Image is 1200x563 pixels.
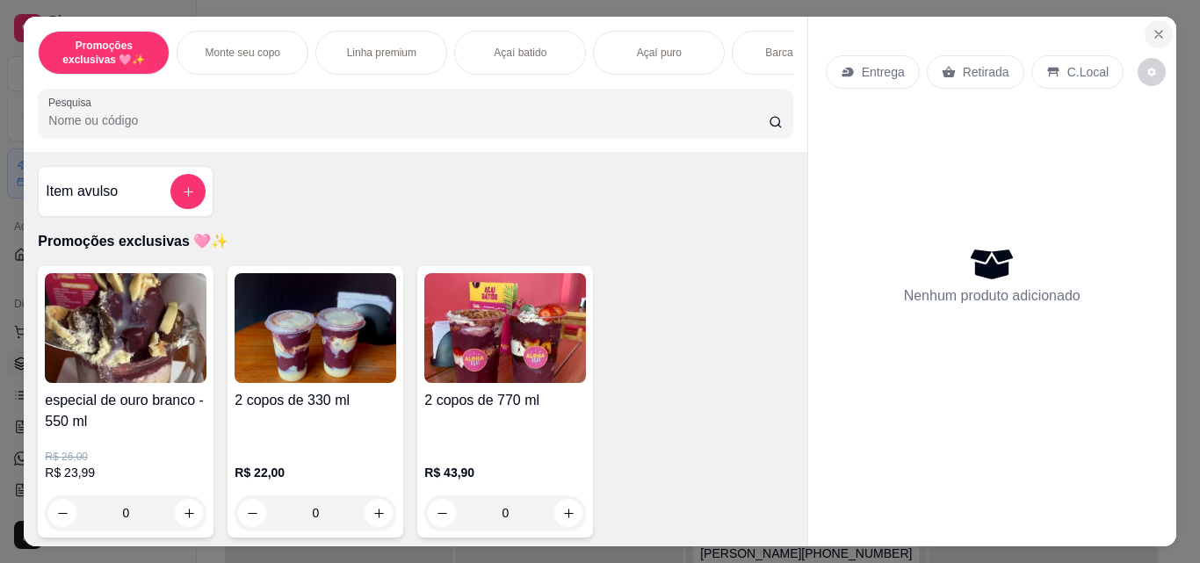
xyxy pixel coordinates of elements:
p: Entrega [862,63,905,81]
p: Monte seu copo [206,46,280,60]
img: product-image [45,273,206,383]
label: Pesquisa [48,95,98,110]
p: Açaí batido [494,46,546,60]
p: Açaí puro [637,46,682,60]
button: decrease-product-quantity [1138,58,1166,86]
p: Retirada [963,63,1009,81]
p: Barca de açaí [765,46,830,60]
p: Promoções exclusivas 🩷✨ [38,231,792,252]
button: Close [1145,20,1173,48]
h4: 2 copos de 330 ml [235,390,396,411]
input: Pesquisa [48,112,769,129]
h4: 2 copos de 770 ml [424,390,586,411]
img: product-image [424,273,586,383]
p: C.Local [1067,63,1109,81]
p: R$ 43,90 [424,464,586,481]
p: R$ 26,00 [45,450,206,464]
p: Nenhum produto adicionado [904,285,1081,307]
h4: especial de ouro branco - 550 ml [45,390,206,432]
p: Linha premium [347,46,416,60]
button: decrease-product-quantity [48,499,76,527]
p: R$ 22,00 [235,464,396,481]
h4: Item avulso [46,181,118,202]
button: add-separate-item [170,174,206,209]
p: Promoções exclusivas 🩷✨ [53,39,155,67]
button: increase-product-quantity [175,499,203,527]
p: R$ 23,99 [45,464,206,481]
img: product-image [235,273,396,383]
